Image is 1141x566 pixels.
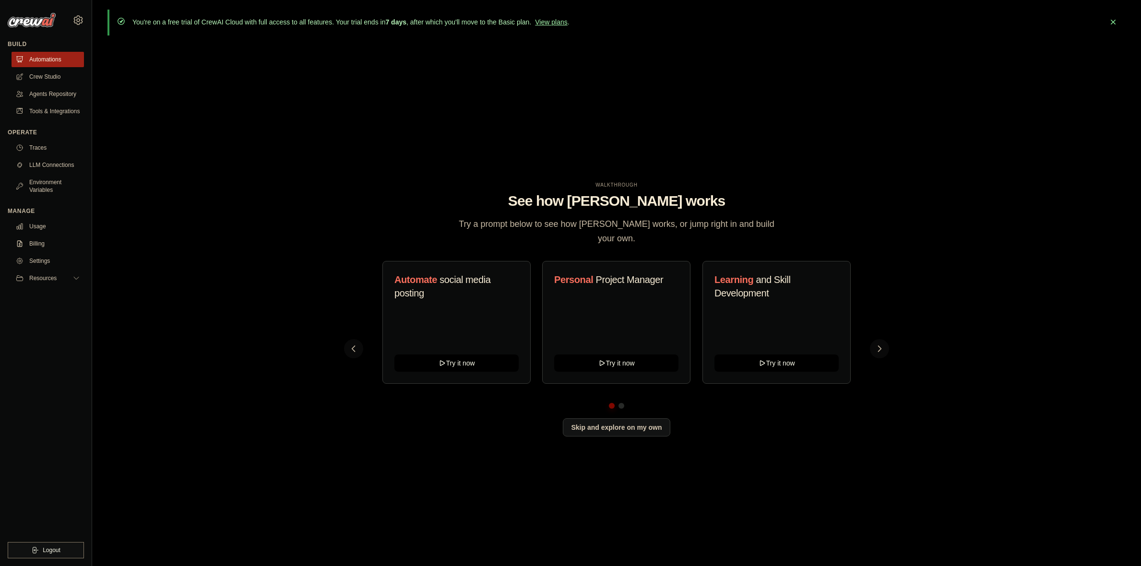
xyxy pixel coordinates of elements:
a: Environment Variables [12,175,84,198]
span: Automate [394,274,437,285]
a: View plans [535,18,567,26]
div: Operate [8,129,84,136]
a: LLM Connections [12,157,84,173]
p: Try a prompt below to see how [PERSON_NAME] works, or jump right in and build your own. [455,217,778,246]
button: Skip and explore on my own [563,418,670,436]
a: Usage [12,219,84,234]
button: Resources [12,271,84,286]
button: Try it now [394,354,519,372]
a: Traces [12,140,84,155]
span: Project Manager [596,274,664,285]
a: Crew Studio [12,69,84,84]
a: Automations [12,52,84,67]
span: Resources [29,274,57,282]
p: You're on a free trial of CrewAI Cloud with full access to all features. Your trial ends in , aft... [132,17,570,27]
button: Logout [8,542,84,558]
a: Tools & Integrations [12,104,84,119]
a: Settings [12,253,84,269]
span: and Skill Development [714,274,790,298]
a: Billing [12,236,84,251]
button: Try it now [554,354,678,372]
span: Learning [714,274,753,285]
button: Try it now [714,354,839,372]
div: Build [8,40,84,48]
img: Logo [8,13,56,27]
div: Manage [8,207,84,215]
strong: 7 days [385,18,406,26]
h1: See how [PERSON_NAME] works [352,192,881,210]
span: Logout [43,546,60,554]
div: WALKTHROUGH [352,181,881,189]
a: Agents Repository [12,86,84,102]
span: Personal [554,274,593,285]
span: social media posting [394,274,491,298]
